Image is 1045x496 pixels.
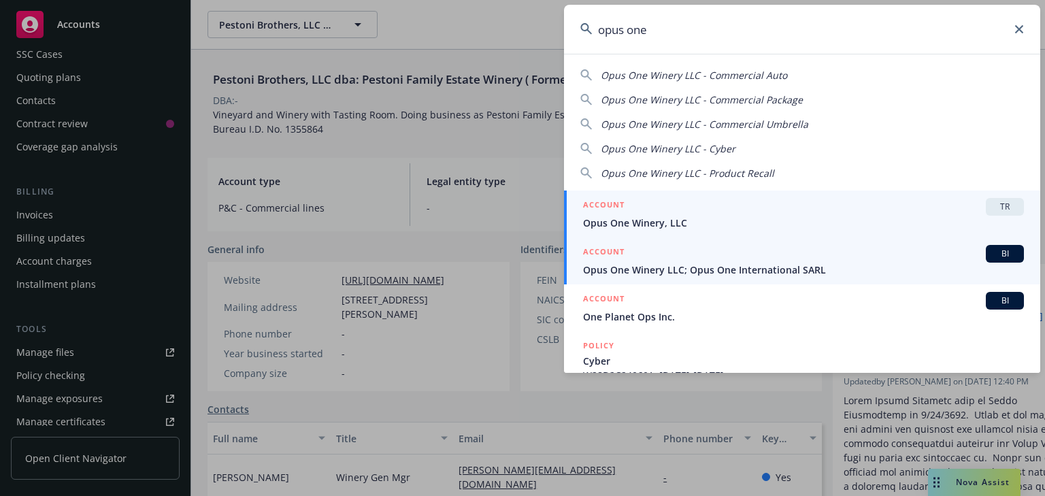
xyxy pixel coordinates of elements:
[583,310,1024,324] span: One Planet Ops Inc.
[564,284,1040,331] a: ACCOUNTBIOne Planet Ops Inc.
[583,339,614,352] h5: POLICY
[601,167,774,180] span: Opus One Winery LLC - Product Recall
[583,368,1024,382] span: W28D2C240601, [DATE]-[DATE]
[583,263,1024,277] span: Opus One Winery LLC; Opus One International SARL
[601,118,808,131] span: Opus One Winery LLC - Commercial Umbrella
[583,292,625,308] h5: ACCOUNT
[583,216,1024,230] span: Opus One Winery, LLC
[564,237,1040,284] a: ACCOUNTBIOpus One Winery LLC; Opus One International SARL
[564,5,1040,54] input: Search...
[583,354,1024,368] span: Cyber
[991,295,1018,307] span: BI
[601,142,735,155] span: Opus One Winery LLC - Cyber
[601,69,787,82] span: Opus One Winery LLC - Commercial Auto
[991,248,1018,260] span: BI
[991,201,1018,213] span: TR
[601,93,803,106] span: Opus One Winery LLC - Commercial Package
[583,245,625,261] h5: ACCOUNT
[583,198,625,214] h5: ACCOUNT
[564,191,1040,237] a: ACCOUNTTROpus One Winery, LLC
[564,331,1040,390] a: POLICYCyberW28D2C240601, [DATE]-[DATE]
